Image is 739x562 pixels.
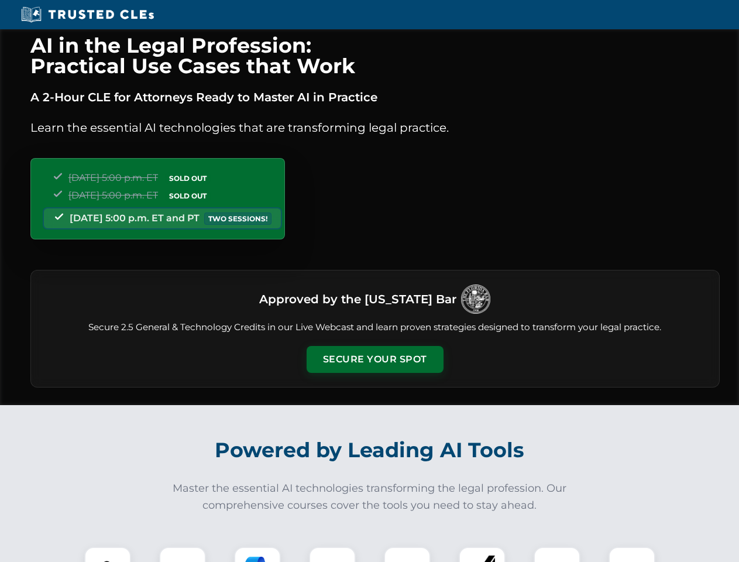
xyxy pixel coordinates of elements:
p: Master the essential AI technologies transforming the legal profession. Our comprehensive courses... [165,480,575,514]
p: Learn the essential AI technologies that are transforming legal practice. [30,118,720,137]
h3: Approved by the [US_STATE] Bar [259,289,456,310]
p: A 2-Hour CLE for Attorneys Ready to Master AI in Practice [30,88,720,107]
h2: Powered by Leading AI Tools [46,430,694,471]
p: Secure 2.5 General & Technology Credits in our Live Webcast and learn proven strategies designed ... [45,321,705,334]
img: Trusted CLEs [18,6,157,23]
span: SOLD OUT [165,172,211,184]
span: SOLD OUT [165,190,211,202]
button: Secure Your Spot [307,346,444,373]
h1: AI in the Legal Profession: Practical Use Cases that Work [30,35,720,76]
span: [DATE] 5:00 p.m. ET [68,190,158,201]
img: Logo [461,285,490,314]
span: [DATE] 5:00 p.m. ET [68,172,158,183]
